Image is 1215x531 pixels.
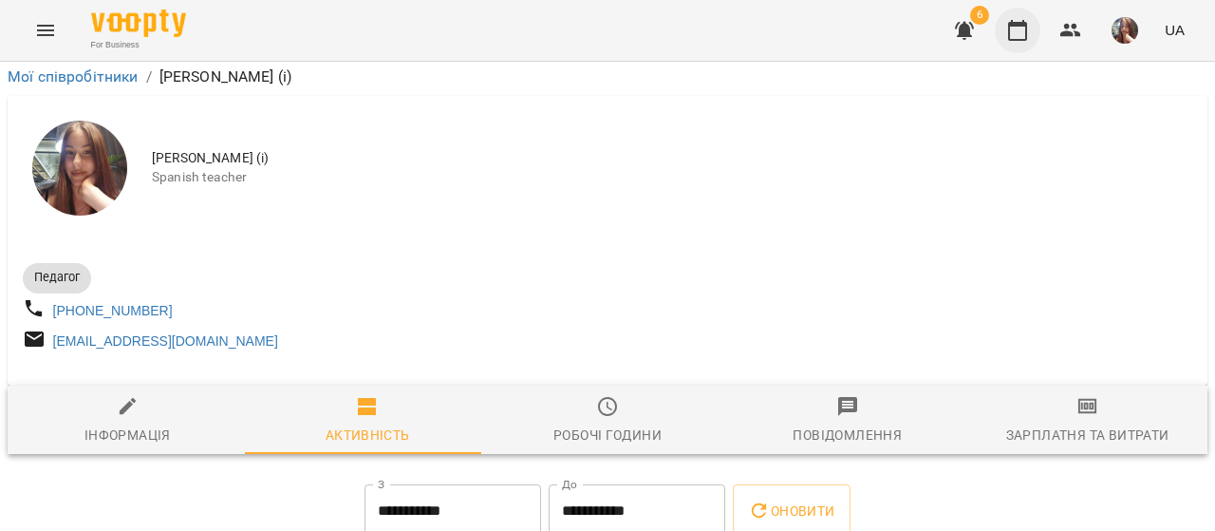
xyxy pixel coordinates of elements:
[91,39,186,51] span: For Business
[23,8,68,53] button: Menu
[84,424,171,446] div: Інформація
[53,333,278,349] a: [EMAIL_ADDRESS][DOMAIN_NAME]
[91,9,186,37] img: Voopty Logo
[23,269,91,286] span: Педагог
[152,168,1192,187] span: Spanish teacher
[553,424,662,446] div: Робочі години
[146,66,152,88] li: /
[8,66,1207,88] nav: breadcrumb
[970,6,989,25] span: 6
[748,500,834,522] span: Оновити
[53,303,173,318] a: [PHONE_NUMBER]
[793,424,902,446] div: Повідомлення
[1112,17,1138,44] img: 0ee1f4be303f1316836009b6ba17c5c5.jpeg
[326,424,410,446] div: Активність
[159,66,292,88] p: [PERSON_NAME] (і)
[32,121,127,216] img: Михайлик Альона Михайлівна (і)
[1165,20,1185,40] span: UA
[1006,424,1169,446] div: Зарплатня та Витрати
[1157,12,1192,47] button: UA
[8,67,139,85] a: Мої співробітники
[152,149,1192,168] span: [PERSON_NAME] (і)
